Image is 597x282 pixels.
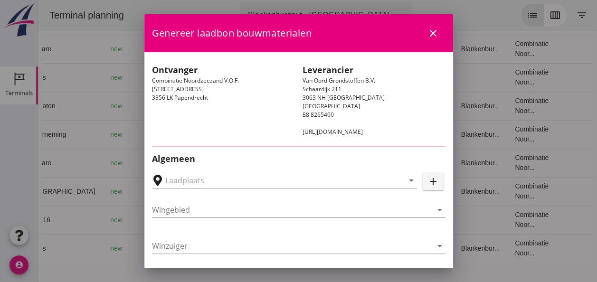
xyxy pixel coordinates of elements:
[434,240,445,252] i: arrow_drop_down
[65,234,99,263] td: new
[196,206,248,234] td: 1298
[130,74,137,81] i: directions_boat
[469,35,528,63] td: Combinatie Noor...
[415,149,469,177] td: Blankenbur...
[215,160,222,166] small: m3
[415,92,469,120] td: Blankenbur...
[303,64,445,76] h2: Leverancier
[65,149,99,177] td: new
[106,130,171,140] div: Gouda
[152,202,432,217] input: Wingebied
[165,173,390,188] input: Laadplaats
[218,132,226,138] small: m3
[489,9,500,21] i: list
[139,188,145,195] i: directions_boat
[106,244,171,254] div: Gouda
[512,9,523,21] i: calendar_view_week
[106,215,171,225] div: Gouda
[295,234,343,263] td: Ontzilt oph.zan...
[295,92,343,120] td: Ontzilt oph.zan...
[215,189,222,195] small: m3
[196,177,248,206] td: 467
[406,175,417,186] i: arrow_drop_down
[65,206,99,234] td: new
[343,92,416,120] td: 18
[295,35,343,63] td: Ontzilt oph.zan...
[196,63,248,92] td: 999
[65,35,99,63] td: new
[215,103,222,109] small: m3
[196,234,248,263] td: 999
[130,245,137,252] i: directions_boat
[215,47,222,52] small: m3
[415,177,469,206] td: Blankenbur...
[196,120,248,149] td: 1231
[415,35,469,63] td: Blankenbur...
[4,9,94,22] div: Terminal planning
[144,14,453,52] div: Genereer laadbon bouwmaterialen
[343,177,416,206] td: 18
[427,176,439,187] i: add
[215,75,222,81] small: m3
[65,120,99,149] td: new
[218,217,226,223] small: m3
[106,158,171,168] div: Zuilichem
[130,103,137,109] i: directions_boat
[343,149,416,177] td: 18
[469,92,528,120] td: Combinatie Noor...
[215,246,222,252] small: m3
[469,206,528,234] td: Combinatie Noor...
[130,46,137,52] i: directions_boat
[469,234,528,263] td: Combinatie Noor...
[469,177,528,206] td: Combinatie Noor...
[106,187,171,197] div: Zuilichem
[152,152,445,165] h2: Algemeen
[427,28,439,39] i: close
[106,44,171,54] div: Gouda
[210,9,351,21] div: Blankenburgput - [GEOGRAPHIC_DATA]
[106,101,171,111] div: Gouda
[65,63,99,92] td: new
[196,149,248,177] td: 434
[295,120,343,149] td: Ontzilt oph.zan...
[139,160,145,166] i: directions_boat
[357,9,369,21] i: arrow_drop_down
[106,73,171,83] div: Gouda
[415,120,469,149] td: Blankenbur...
[469,63,528,92] td: Combinatie Noor...
[434,204,445,216] i: arrow_drop_down
[469,120,528,149] td: Combinatie Noor...
[65,92,99,120] td: new
[295,63,343,92] td: Ontzilt oph.zan...
[130,216,137,223] i: directions_boat
[148,60,299,140] div: Combinatie Noordzeezand V.O.F. [STREET_ADDRESS] 3356 LK Papendrecht
[196,35,248,63] td: 434
[295,177,343,206] td: Filling sand
[295,149,343,177] td: Filling sand
[196,92,248,120] td: 672
[152,64,295,76] h2: Ontvanger
[130,131,137,138] i: directions_boat
[152,238,432,254] input: Winzuiger
[469,149,528,177] td: Combinatie Noor...
[295,206,343,234] td: Ontzilt oph.zan...
[538,9,550,21] i: filter_list
[299,60,449,140] div: Van Oord Grondstoffen B.V. Schaardijk 211 3063 NH [GEOGRAPHIC_DATA] [GEOGRAPHIC_DATA] 88 8265400 ...
[65,177,99,206] td: new
[415,234,469,263] td: Blankenbur...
